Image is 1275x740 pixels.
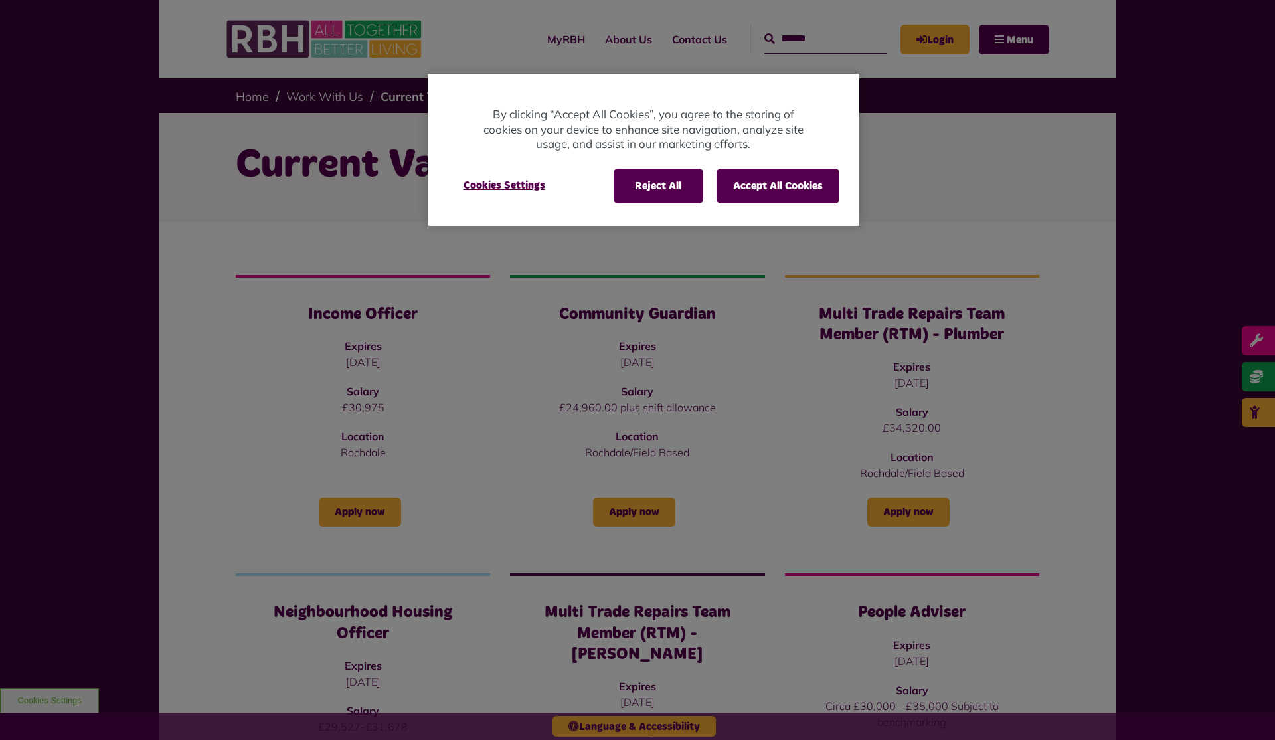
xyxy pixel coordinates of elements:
[614,169,703,203] button: Reject All
[481,107,806,152] p: By clicking “Accept All Cookies”, you agree to the storing of cookies on your device to enhance s...
[717,169,839,203] button: Accept All Cookies
[428,74,859,226] div: Cookie banner
[428,74,859,226] div: Privacy
[448,169,561,202] button: Cookies Settings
